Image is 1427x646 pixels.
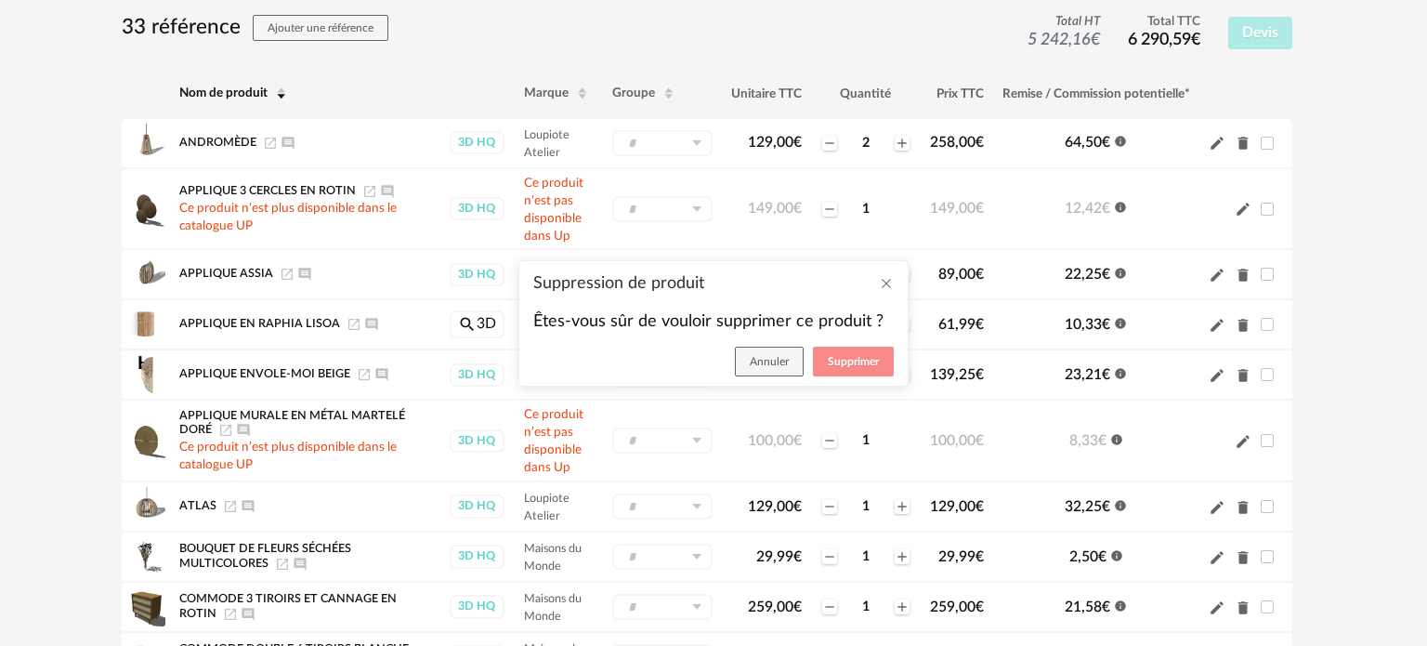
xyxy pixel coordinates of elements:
span: Annuler [750,356,789,367]
button: Supprimer [813,347,894,376]
span: Suppression de produit [533,275,704,292]
span: Supprimer [828,356,879,367]
button: Close [879,275,894,295]
p: Êtes-vous sûr de vouloir supprimer ce produit ? [533,310,894,333]
button: Annuler [735,347,804,376]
